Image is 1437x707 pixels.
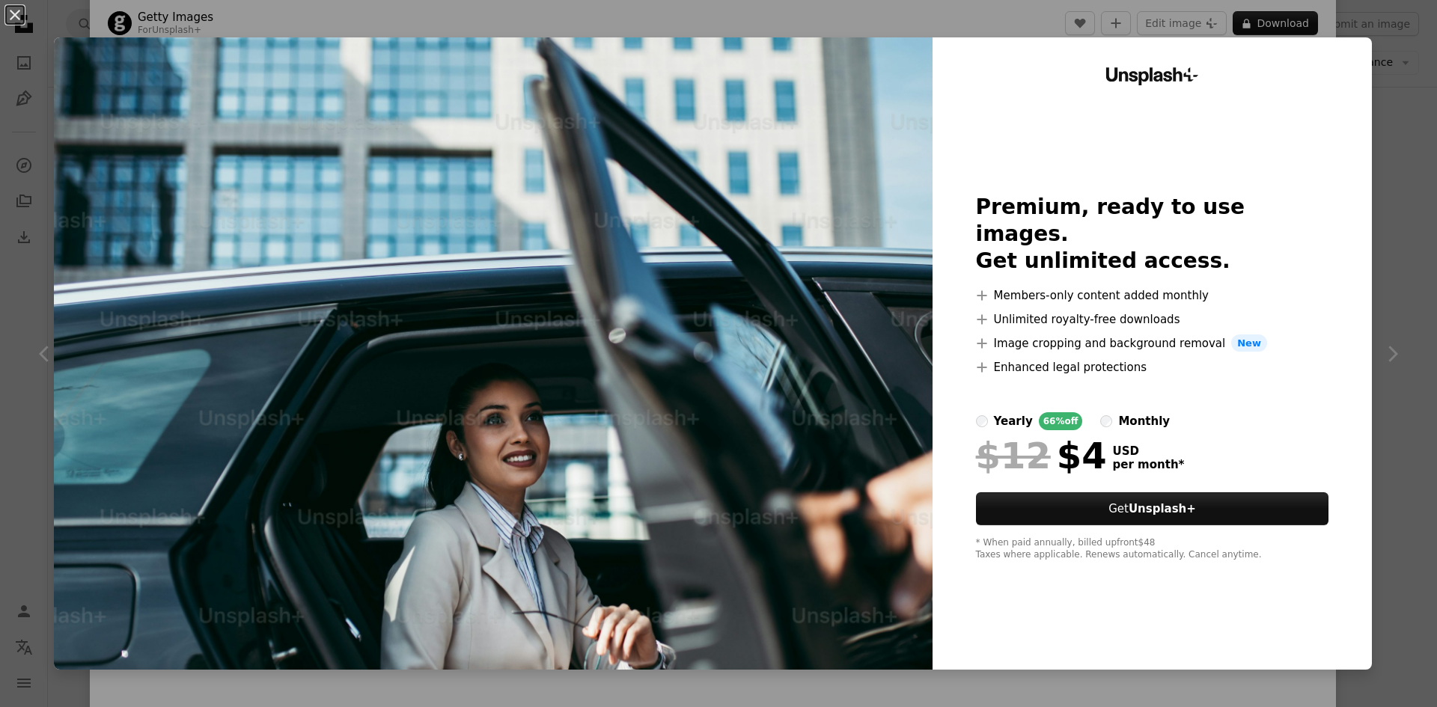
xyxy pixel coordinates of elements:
[1118,412,1170,430] div: monthly
[976,194,1329,275] h2: Premium, ready to use images. Get unlimited access.
[976,436,1051,475] span: $12
[1129,502,1196,515] strong: Unsplash+
[1231,334,1267,352] span: New
[1039,412,1083,430] div: 66% off
[976,537,1329,561] div: * When paid annually, billed upfront $48 Taxes where applicable. Renews automatically. Cancel any...
[976,310,1329,328] li: Unlimited royalty-free downloads
[1113,458,1185,471] span: per month *
[976,358,1329,376] li: Enhanced legal protections
[1113,444,1185,458] span: USD
[976,436,1107,475] div: $4
[1100,415,1112,427] input: monthly
[994,412,1033,430] div: yearly
[976,415,988,427] input: yearly66%off
[976,287,1329,304] li: Members-only content added monthly
[976,492,1329,525] button: GetUnsplash+
[976,334,1329,352] li: Image cropping and background removal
